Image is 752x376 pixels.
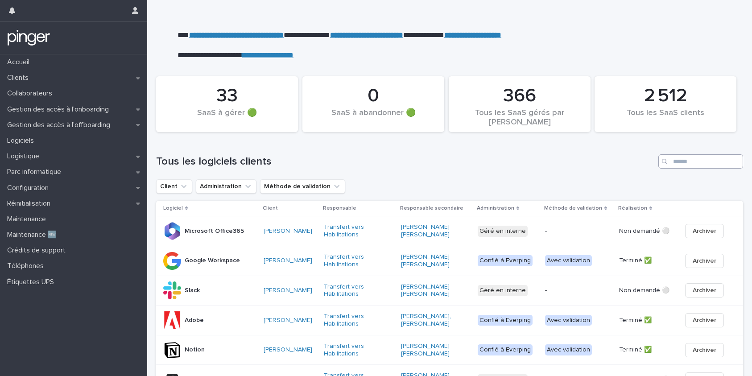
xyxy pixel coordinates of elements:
[318,108,429,127] div: SaaS à abandonner 🟢
[401,343,465,358] a: [PERSON_NAME] [PERSON_NAME]
[610,85,721,107] div: 2 512
[185,346,205,354] p: Notion
[693,346,716,355] span: Archiver
[264,317,312,324] a: [PERSON_NAME]
[619,317,674,324] p: Terminé ✅
[264,227,312,235] a: [PERSON_NAME]
[478,315,533,326] div: Confié à Everping
[4,231,64,239] p: Maintenance 🆕
[156,335,743,365] tr: Notion[PERSON_NAME] Transfert vers Habilitations [PERSON_NAME] [PERSON_NAME] Confié à EverpingAve...
[693,286,716,295] span: Archiver
[4,58,37,66] p: Accueil
[618,203,647,213] p: Réalisation
[478,226,528,237] div: Géré en interne
[156,179,192,194] button: Client
[196,179,256,194] button: Administration
[478,255,533,266] div: Confié à Everping
[619,227,674,235] p: Non demandé ⚪️
[545,227,609,235] p: -
[185,287,200,294] p: Slack
[185,227,244,235] p: Microsoft Office365
[610,108,721,127] div: Tous les SaaS clients
[685,254,724,268] button: Archiver
[171,108,283,127] div: SaaS à gérer 🟢
[156,306,743,335] tr: Adobe[PERSON_NAME] Transfert vers Habilitations [PERSON_NAME], [PERSON_NAME] Confié à EverpingAve...
[4,89,59,98] p: Collaborateurs
[4,168,68,176] p: Parc informatique
[156,155,655,168] h1: Tous les logiciels clients
[264,346,312,354] a: [PERSON_NAME]
[400,203,463,213] p: Responsable secondaire
[4,215,53,223] p: Maintenance
[263,203,278,213] p: Client
[185,317,204,324] p: Adobe
[478,285,528,296] div: Géré en interne
[401,223,465,239] a: [PERSON_NAME] [PERSON_NAME]
[318,85,429,107] div: 0
[401,253,465,269] a: [PERSON_NAME] [PERSON_NAME]
[4,278,61,286] p: Étiquettes UPS
[324,343,388,358] a: Transfert vers Habilitations
[156,216,743,246] tr: Microsoft Office365[PERSON_NAME] Transfert vers Habilitations [PERSON_NAME] [PERSON_NAME] Géré en...
[4,262,51,270] p: Téléphones
[4,74,36,82] p: Clients
[4,152,46,161] p: Logistique
[324,223,388,239] a: Transfert vers Habilitations
[171,85,283,107] div: 33
[4,184,56,192] p: Configuration
[7,29,50,47] img: mTgBEunGTSyRkCgitkcU
[545,315,592,326] div: Avec validation
[185,257,240,264] p: Google Workspace
[658,154,743,169] input: Search
[619,346,674,354] p: Terminé ✅
[619,257,674,264] p: Terminé ✅
[477,203,514,213] p: Administration
[544,203,602,213] p: Méthode de validation
[4,199,58,208] p: Réinitialisation
[324,283,388,298] a: Transfert vers Habilitations
[478,344,533,355] div: Confié à Everping
[4,246,73,255] p: Crédits de support
[264,287,312,294] a: [PERSON_NAME]
[685,313,724,327] button: Archiver
[4,105,116,114] p: Gestion des accès à l’onboarding
[264,257,312,264] a: [PERSON_NAME]
[4,136,41,145] p: Logiciels
[260,179,345,194] button: Méthode de validation
[401,283,465,298] a: [PERSON_NAME] [PERSON_NAME]
[464,85,575,107] div: 366
[545,255,592,266] div: Avec validation
[156,276,743,306] tr: Slack[PERSON_NAME] Transfert vers Habilitations [PERSON_NAME] [PERSON_NAME] Géré en interne-Non d...
[464,108,575,127] div: Tous les SaaS gérés par [PERSON_NAME]
[163,203,183,213] p: Logiciel
[324,313,388,328] a: Transfert vers Habilitations
[545,287,609,294] p: -
[685,283,724,297] button: Archiver
[693,256,716,265] span: Archiver
[685,224,724,238] button: Archiver
[619,287,674,294] p: Non demandé ⚪️
[323,203,356,213] p: Responsable
[693,316,716,325] span: Archiver
[156,246,743,276] tr: Google Workspace[PERSON_NAME] Transfert vers Habilitations [PERSON_NAME] [PERSON_NAME] Confié à E...
[685,343,724,357] button: Archiver
[545,344,592,355] div: Avec validation
[401,313,465,328] a: [PERSON_NAME], [PERSON_NAME]
[324,253,388,269] a: Transfert vers Habilitations
[4,121,117,129] p: Gestion des accès à l’offboarding
[693,227,716,236] span: Archiver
